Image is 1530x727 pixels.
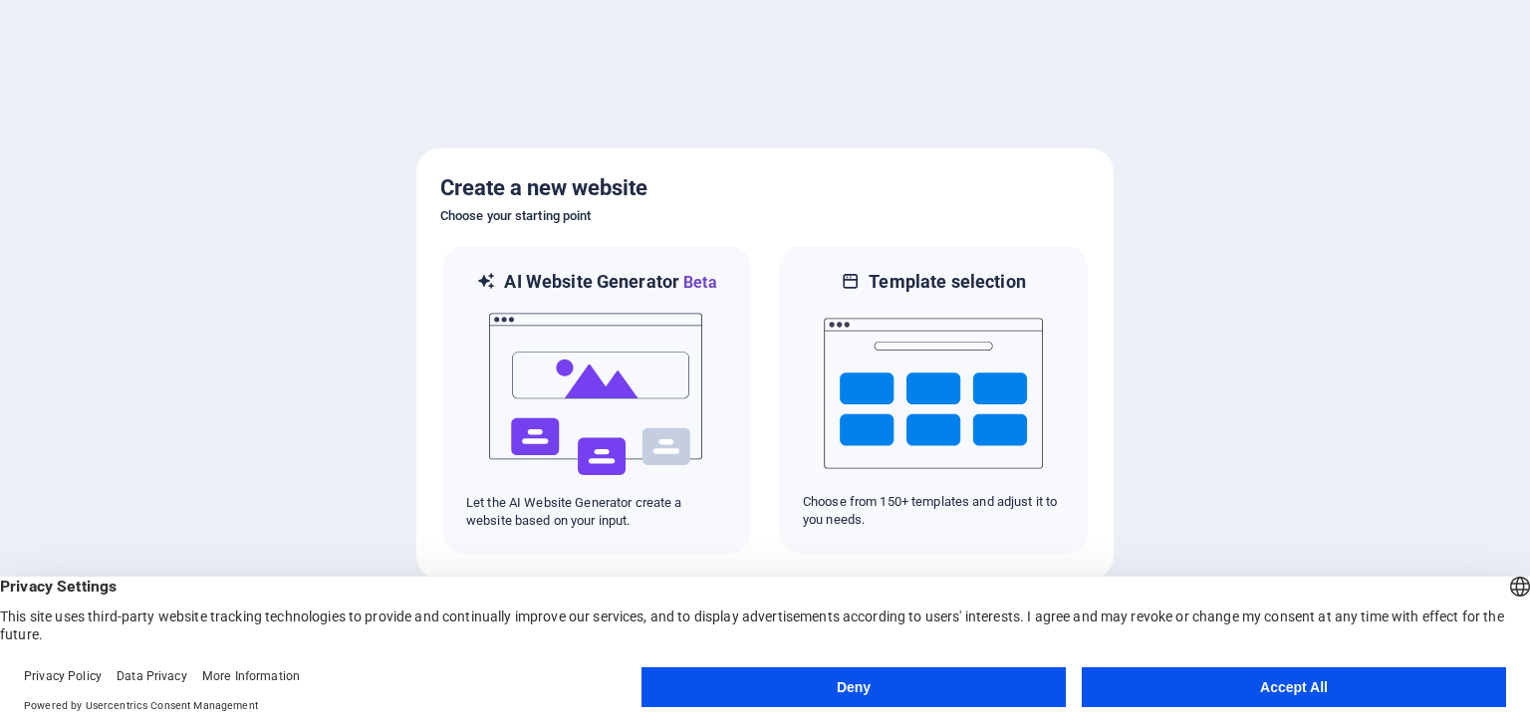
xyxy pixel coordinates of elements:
h6: AI Website Generator [504,270,716,295]
span: Beta [679,273,717,292]
div: AI Website GeneratorBetaaiLet the AI Website Generator create a website based on your input. [440,244,753,556]
h6: Template selection [869,270,1025,294]
h5: Create a new website [440,172,1090,204]
h6: Choose your starting point [440,204,1090,228]
div: Template selectionChoose from 150+ templates and adjust it to you needs. [777,244,1090,556]
p: Choose from 150+ templates and adjust it to you needs. [803,493,1064,529]
img: ai [487,295,706,494]
p: Let the AI Website Generator create a website based on your input. [466,494,727,530]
